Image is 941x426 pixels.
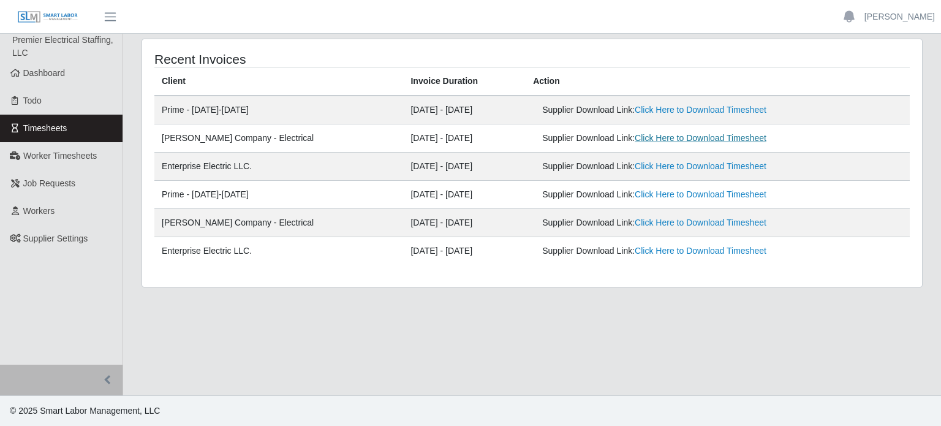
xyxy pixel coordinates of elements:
div: Supplier Download Link: [542,104,770,116]
a: Click Here to Download Timesheet [635,189,766,199]
td: Enterprise Electric LLC. [154,153,403,181]
td: [DATE] - [DATE] [403,124,526,153]
span: Job Requests [23,178,76,188]
span: © 2025 Smart Labor Management, LLC [10,406,160,416]
td: [PERSON_NAME] Company - Electrical [154,124,403,153]
div: Supplier Download Link: [542,216,770,229]
span: Premier Electrical Staffing, LLC [12,35,113,58]
span: Workers [23,206,55,216]
td: [DATE] - [DATE] [403,96,526,124]
div: Supplier Download Link: [542,132,770,145]
td: Prime - [DATE]-[DATE] [154,181,403,209]
div: Supplier Download Link: [542,160,770,173]
td: [DATE] - [DATE] [403,153,526,181]
a: Click Here to Download Timesheet [635,246,766,256]
a: Click Here to Download Timesheet [635,161,766,171]
a: Click Here to Download Timesheet [635,133,766,143]
div: Supplier Download Link: [542,245,770,257]
span: Todo [23,96,42,105]
th: Invoice Duration [403,67,526,96]
span: Timesheets [23,123,67,133]
a: Click Here to Download Timesheet [635,105,766,115]
td: [DATE] - [DATE] [403,237,526,265]
a: [PERSON_NAME] [864,10,935,23]
span: Supplier Settings [23,234,88,243]
td: [DATE] - [DATE] [403,209,526,237]
div: Supplier Download Link: [542,188,770,201]
span: Worker Timesheets [23,151,97,161]
td: Prime - [DATE]-[DATE] [154,96,403,124]
td: [PERSON_NAME] Company - Electrical [154,209,403,237]
th: Client [154,67,403,96]
td: Enterprise Electric LLC. [154,237,403,265]
th: Action [526,67,910,96]
img: SLM Logo [17,10,78,24]
a: Click Here to Download Timesheet [635,218,766,227]
td: [DATE] - [DATE] [403,181,526,209]
h4: Recent Invoices [154,51,458,67]
span: Dashboard [23,68,66,78]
